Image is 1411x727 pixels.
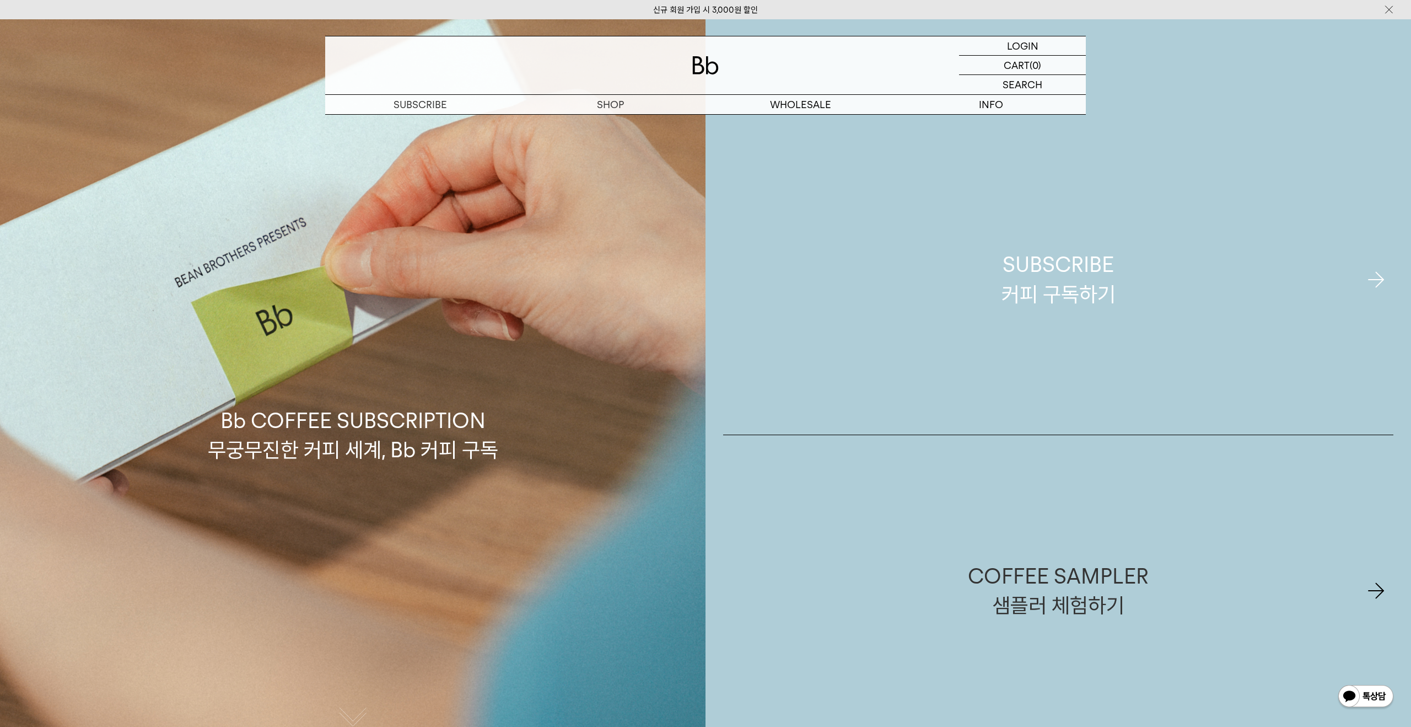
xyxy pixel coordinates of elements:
a: 신규 회원 가입 시 3,000원 할인 [653,5,758,15]
p: INFO [896,95,1086,114]
a: SUBSCRIBE커피 구독하기 [723,124,1393,435]
a: CART (0) [959,56,1086,75]
p: (0) [1030,56,1041,74]
a: SHOP [515,95,705,114]
p: WHOLESALE [705,95,896,114]
p: CART [1004,56,1030,74]
div: COFFEE SAMPLER 샘플러 체험하기 [968,562,1149,620]
img: 카카오톡 채널 1:1 채팅 버튼 [1337,684,1394,710]
p: LOGIN [1007,36,1038,55]
a: LOGIN [959,36,1086,56]
p: Bb COFFEE SUBSCRIPTION 무궁무진한 커피 세계, Bb 커피 구독 [208,301,498,464]
a: SUBSCRIBE [325,95,515,114]
p: SEARCH [1003,75,1042,94]
div: SUBSCRIBE 커피 구독하기 [1001,250,1116,308]
img: 로고 [692,56,719,74]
